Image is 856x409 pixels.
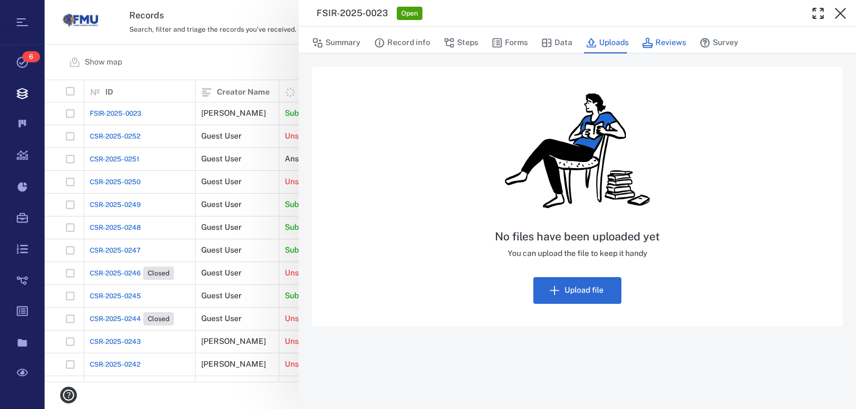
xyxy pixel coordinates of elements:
button: Close [829,2,852,24]
button: Uploads [586,32,629,53]
button: Summary [312,32,361,53]
button: Reviews [642,32,686,53]
button: Data [541,32,572,53]
button: Survey [699,32,738,53]
span: Help [25,8,48,18]
button: Forms [492,32,528,53]
button: Steps [444,32,478,53]
p: You can upload the file to keep it handy [495,248,660,259]
span: Open [399,9,420,18]
h5: No files have been uploaded yet [495,230,660,244]
button: Toggle Fullscreen [807,2,829,24]
span: 6 [22,51,40,62]
h3: FSIR-2025-0023 [317,7,388,20]
button: Upload file [533,277,621,304]
button: Record info [374,32,430,53]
